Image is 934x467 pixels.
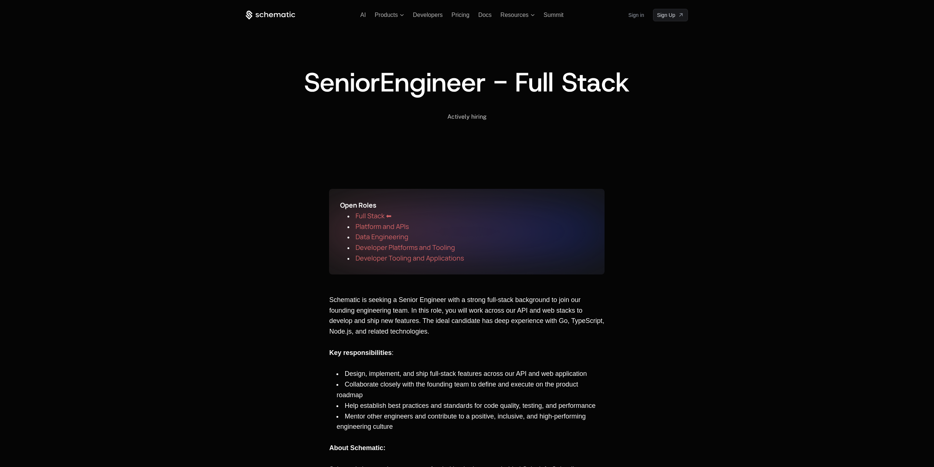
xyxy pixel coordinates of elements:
[329,349,392,356] span: Key responsibilities
[329,444,385,452] span: About Schematic:
[345,370,587,377] span: Design, implement, and ship full-stack features across our API and web application
[392,349,394,356] span: :
[501,12,529,18] span: Resources
[336,413,587,431] span: Mentor other engineers and contribute to a positive, inclusive, and high-performing engineering c...
[657,11,675,19] span: Sign Up
[653,9,688,21] a: [object Object]
[356,224,409,230] a: Platform and APIs
[340,201,376,209] span: Open Roles
[451,12,469,18] a: Pricing
[628,9,644,21] a: Sign in
[336,381,580,399] span: Collaborate closely with the founding team to define and execute on the product roadmap
[356,211,392,220] span: Full Stack ⬅
[360,12,366,18] a: AI
[304,65,380,100] span: Senior
[356,222,409,231] span: Platform and APIs
[544,12,563,18] a: Summit
[478,12,491,18] a: Docs
[380,65,630,100] span: Engineer - Full Stack
[356,243,455,252] span: Developer Platforms and Tooling
[329,296,606,335] span: Schematic is seeking a Senior Engineer with a strong full-stack background to join our founding e...
[356,232,408,241] span: Data Engineering
[375,12,398,18] span: Products
[345,402,595,409] span: Help establish best practices and standards for code quality, testing, and performance
[413,12,443,18] a: Developers
[356,255,464,262] a: Developer Tooling and Applications
[447,113,487,120] span: Actively hiring
[356,254,464,262] span: Developer Tooling and Applications
[356,213,392,219] a: Full Stack ⬅
[356,234,408,240] a: Data Engineering
[356,245,455,251] a: Developer Platforms and Tooling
